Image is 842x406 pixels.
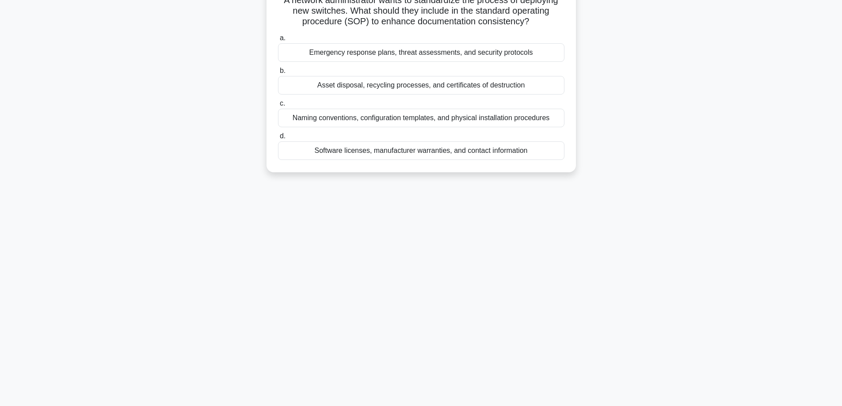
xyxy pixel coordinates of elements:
[280,99,285,107] span: c.
[278,141,564,160] div: Software licenses, manufacturer warranties, and contact information
[280,132,286,140] span: d.
[280,67,286,74] span: b.
[278,76,564,95] div: Asset disposal, recycling processes, and certificates of destruction
[280,34,286,42] span: a.
[278,43,564,62] div: Emergency response plans, threat assessments, and security protocols
[278,109,564,127] div: Naming conventions, configuration templates, and physical installation procedures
